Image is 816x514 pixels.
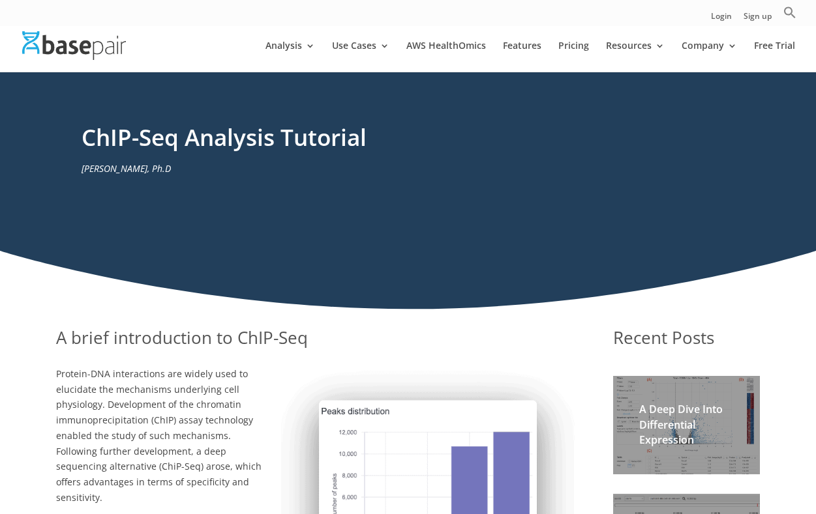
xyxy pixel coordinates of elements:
[754,41,795,72] a: Free Trial
[265,41,315,72] a: Analysis
[783,6,796,26] a: Search Icon Link
[682,41,737,72] a: Company
[406,41,486,72] a: AWS HealthOmics
[558,41,589,72] a: Pricing
[82,162,171,175] em: [PERSON_NAME], Ph.D
[56,367,262,504] span: Protein-DNA interactions are widely used to elucidate the mechanisms underlying cell physiology. ...
[711,12,732,26] a: Login
[606,41,665,72] a: Resources
[56,326,308,349] span: A brief introduction to ChIP-Seq
[744,12,772,26] a: Sign up
[332,41,389,72] a: Use Cases
[613,326,760,357] h1: Recent Posts
[82,121,734,161] h1: ChIP-Seq Analysis Tutorial
[503,41,541,72] a: Features
[639,402,734,454] h2: A Deep Dive Into Differential Expression
[22,31,126,59] img: Basepair
[783,6,796,19] svg: Search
